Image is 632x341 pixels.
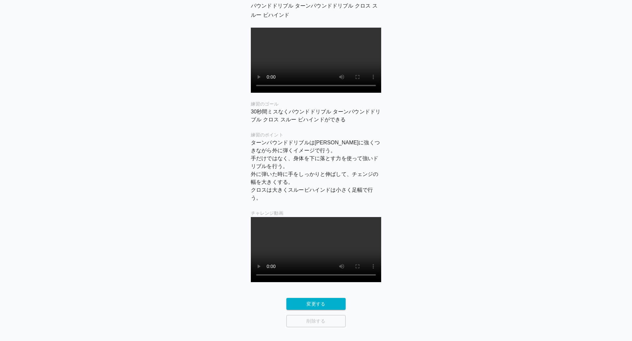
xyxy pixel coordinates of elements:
[251,101,381,108] h6: 練習のゴール
[251,139,381,202] p: ターンパウンドドリブルは[PERSON_NAME]に強くつきながら外に弾くイメージで行う。 手だけではなく、身体を下に落とす力を使って強いドリブルを行う。 外に弾いた時に手をしっかりと伸ばして、...
[251,108,381,124] p: 30秒間ミスなくパウンドドリブル ターンパウンドドリブル クロス スルー ビハインドができる
[251,210,381,217] h6: チャレンジ動画
[251,1,381,20] h6: パウンドドリブル ターンパウンドドリブル クロス スルー ビハインド
[286,298,346,310] button: 変更する
[251,132,381,139] h6: 練習のポイント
